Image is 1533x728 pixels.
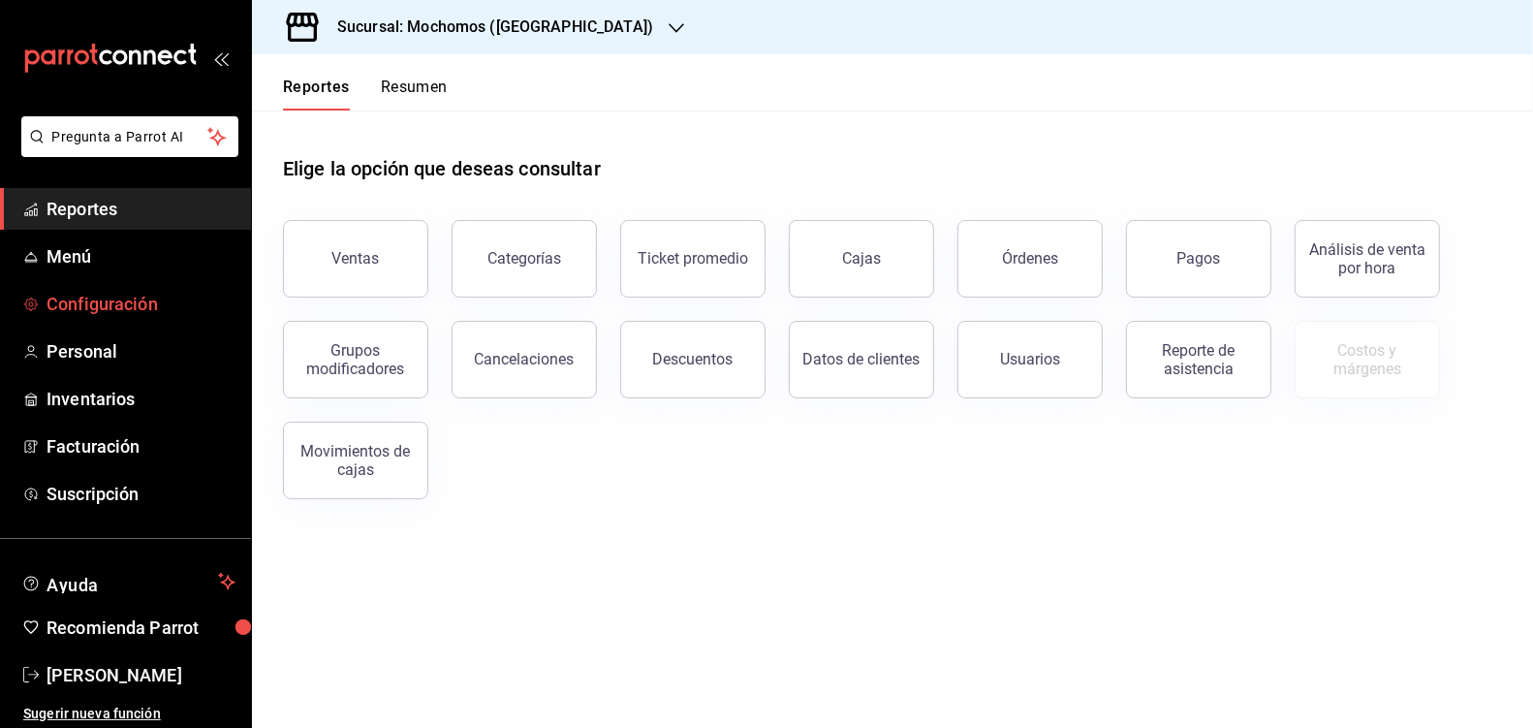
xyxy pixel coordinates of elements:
[1295,220,1440,298] button: Análisis de venta por hora
[52,127,208,147] span: Pregunta a Parrot AI
[1177,249,1221,268] div: Pagos
[283,321,428,398] button: Grupos modificadores
[638,249,748,268] div: Ticket promedio
[1126,220,1271,298] button: Pagos
[283,220,428,298] button: Ventas
[47,291,235,317] span: Configuración
[47,481,235,507] span: Suscripción
[653,350,734,368] div: Descuentos
[283,78,448,111] div: navigation tabs
[332,249,380,268] div: Ventas
[803,350,921,368] div: Datos de clientes
[47,570,210,593] span: Ayuda
[283,78,350,111] button: Reportes
[620,321,766,398] button: Descuentos
[620,220,766,298] button: Ticket promedio
[296,341,416,378] div: Grupos modificadores
[957,321,1103,398] button: Usuarios
[1000,350,1060,368] div: Usuarios
[47,196,235,222] span: Reportes
[452,220,597,298] button: Categorías
[789,321,934,398] button: Datos de clientes
[47,386,235,412] span: Inventarios
[1295,321,1440,398] button: Contrata inventarios para ver este reporte
[1002,249,1058,268] div: Órdenes
[283,154,601,183] h1: Elige la opción que deseas consultar
[957,220,1103,298] button: Órdenes
[47,615,235,641] span: Recomienda Parrot
[1307,240,1427,277] div: Análisis de venta por hora
[487,249,561,268] div: Categorías
[47,338,235,364] span: Personal
[47,662,235,688] span: [PERSON_NAME]
[47,243,235,269] span: Menú
[1307,341,1427,378] div: Costos y márgenes
[1139,341,1259,378] div: Reporte de asistencia
[842,247,882,270] div: Cajas
[14,141,238,161] a: Pregunta a Parrot AI
[1126,321,1271,398] button: Reporte de asistencia
[296,442,416,479] div: Movimientos de cajas
[789,220,934,298] a: Cajas
[452,321,597,398] button: Cancelaciones
[21,116,238,157] button: Pregunta a Parrot AI
[47,433,235,459] span: Facturación
[283,422,428,499] button: Movimientos de cajas
[475,350,575,368] div: Cancelaciones
[322,16,653,39] h3: Sucursal: Mochomos ([GEOGRAPHIC_DATA])
[213,50,229,66] button: open_drawer_menu
[381,78,448,111] button: Resumen
[23,704,235,724] span: Sugerir nueva función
